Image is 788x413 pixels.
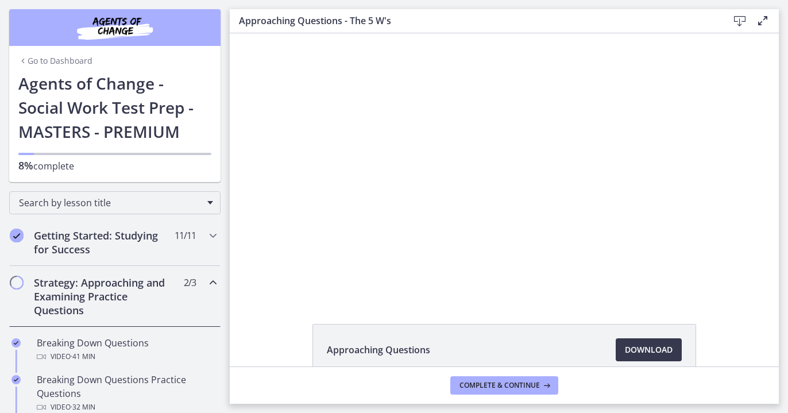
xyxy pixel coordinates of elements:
iframe: Video Lesson [230,33,779,298]
span: Complete & continue [459,381,540,390]
i: Completed [11,338,21,348]
a: Go to Dashboard [18,55,92,67]
span: 8% [18,159,33,172]
i: Completed [10,229,24,242]
div: Breaking Down Questions [37,336,216,364]
h1: Agents of Change - Social Work Test Prep - MASTERS - PREMIUM [18,71,211,144]
h3: Approaching Questions - The 5 W's [239,14,710,28]
h2: Getting Started: Studying for Success [34,229,174,256]
span: · 41 min [71,350,95,364]
span: Download [625,343,673,357]
button: Complete & continue [450,376,558,395]
div: Search by lesson title [9,191,221,214]
p: complete [18,159,211,173]
span: 2 / 3 [184,276,196,290]
div: Video [37,350,216,364]
i: Completed [11,375,21,384]
img: Agents of Change [46,14,184,41]
h2: Strategy: Approaching and Examining Practice Questions [34,276,174,317]
span: 11 / 11 [175,229,196,242]
a: Download [616,338,682,361]
span: Search by lesson title [19,196,202,209]
span: Approaching Questions [327,343,430,357]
